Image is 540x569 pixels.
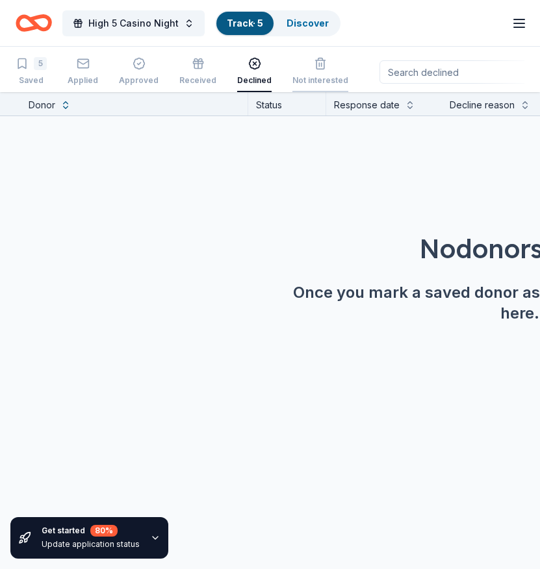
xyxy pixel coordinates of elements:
div: 5 [34,57,47,70]
button: Received [179,52,216,92]
div: Response date [334,97,400,113]
span: High 5 Casino Night [88,16,179,31]
div: Update application status [42,539,140,550]
button: Applied [68,52,98,92]
div: 80 % [90,525,118,537]
button: Approved [119,52,159,92]
a: Discover [287,18,329,29]
div: Not interested [292,75,348,86]
div: Declined [237,75,272,86]
button: Track· 5Discover [215,10,341,36]
a: Home [16,8,52,38]
button: Not interested [292,52,348,92]
div: Get started [42,525,140,537]
div: Received [179,75,216,86]
button: 5Saved [16,52,47,92]
div: Saved [16,75,47,86]
a: Track· 5 [227,18,263,29]
button: Declined [237,52,272,92]
button: High 5 Casino Night [62,10,205,36]
div: Approved [119,75,159,86]
div: Decline reason [450,97,515,113]
div: Status [248,92,326,115]
div: Donor [29,97,55,113]
div: Applied [68,75,98,86]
